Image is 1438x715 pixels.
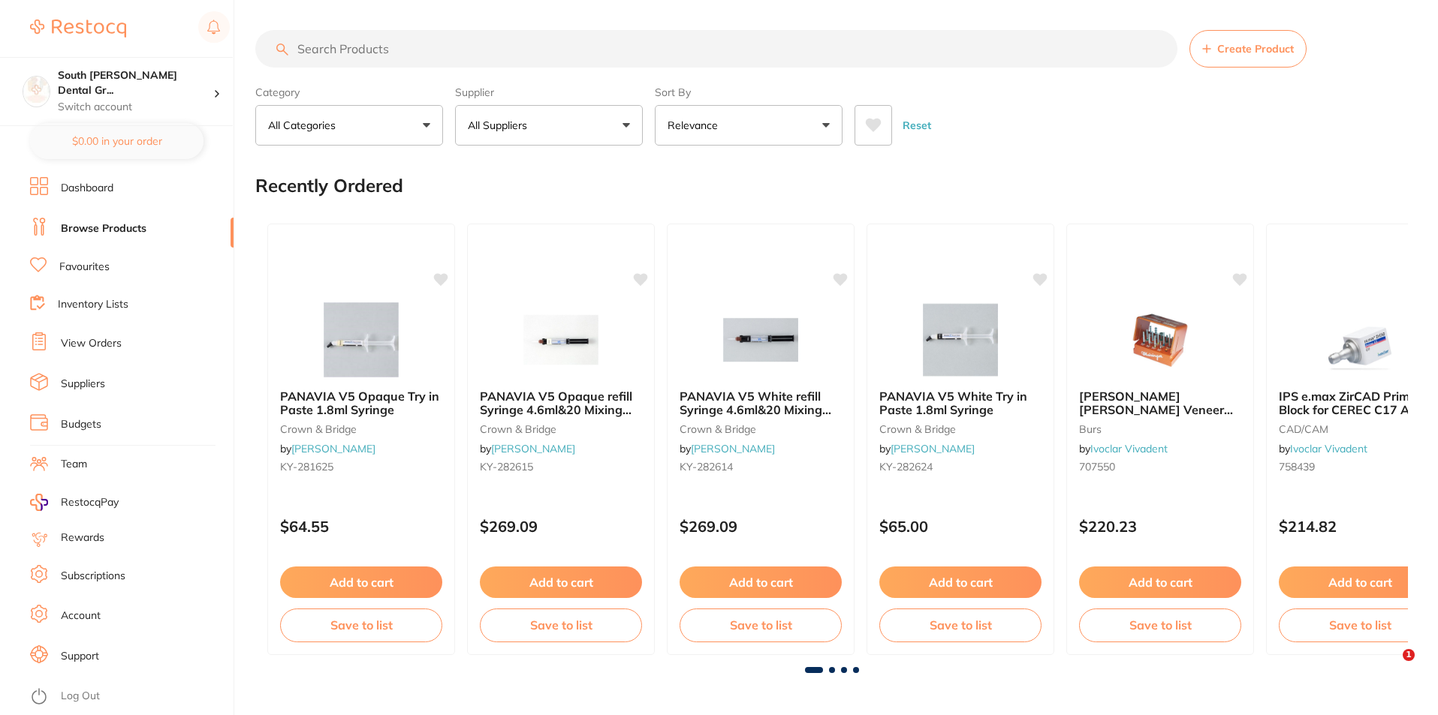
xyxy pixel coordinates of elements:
p: $65.00 [879,518,1042,535]
button: Create Product [1189,30,1307,68]
a: Ivoclar Vivadent [1290,442,1367,455]
a: Dashboard [61,181,113,196]
a: Ivoclar Vivadent [1090,442,1168,455]
span: by [280,442,375,455]
b: PANAVIA V5 White refill Syringe 4.6ml&20 Mixing tips [680,389,842,417]
button: Reset [898,105,936,146]
label: Category [255,86,443,99]
h2: Recently Ordered [255,176,403,197]
a: View Orders [61,336,122,351]
img: RestocqPay [30,494,48,511]
p: All Suppliers [468,118,533,133]
button: Save to list [879,608,1042,641]
img: South Burnett Dental Group [23,77,50,103]
p: $64.55 [280,518,442,535]
a: Inventory Lists [58,297,128,312]
small: burs [1079,423,1241,435]
label: Supplier [455,86,643,99]
button: Save to list [680,608,842,641]
small: 707550 [1079,461,1241,473]
button: Log Out [30,685,229,709]
img: IPS e.max ZirCAD Prime Block for CEREC C17 A3 / 5 [1311,302,1409,377]
p: All Categories [268,118,342,133]
span: by [480,442,575,455]
a: [PERSON_NAME] [891,442,975,455]
span: Create Product [1217,43,1294,55]
button: Add to cart [879,566,1042,598]
span: by [1279,442,1367,455]
a: Restocq Logo [30,11,126,46]
a: Favourites [59,260,110,275]
a: Suppliers [61,377,105,392]
small: crown & bridge [879,423,1042,435]
button: All Suppliers [455,105,643,146]
p: $269.09 [680,518,842,535]
h4: South Burnett Dental Group [58,68,213,98]
button: Save to list [280,608,442,641]
img: Meisinger Shepperson Veneer Kit IVO01 [1111,302,1209,377]
a: [PERSON_NAME] [691,442,775,455]
span: by [879,442,975,455]
img: Restocq Logo [30,20,126,38]
span: by [1079,442,1168,455]
a: Account [61,608,101,623]
span: 1 [1403,649,1415,661]
p: $269.09 [480,518,642,535]
button: Add to cart [680,566,842,598]
button: Add to cart [480,566,642,598]
b: Meisinger Shepperson Veneer Kit IVO01 [1079,389,1241,417]
a: RestocqPay [30,494,119,511]
button: All Categories [255,105,443,146]
small: KY-282615 [480,461,642,473]
a: Browse Products [61,221,146,236]
a: Team [61,457,87,472]
span: RestocqPay [61,495,119,510]
a: Rewards [61,530,104,545]
b: PANAVIA V5 White Try in Paste 1.8ml Syringe [879,389,1042,417]
button: Save to list [1079,608,1241,641]
iframe: Intercom live chat [1372,649,1408,685]
p: Switch account [58,100,213,115]
img: PANAVIA V5 White refill Syringe 4.6ml&20 Mixing tips [712,302,809,377]
small: KY-281625 [280,461,442,473]
a: [PERSON_NAME] [291,442,375,455]
small: crown & bridge [680,423,842,435]
span: by [680,442,775,455]
button: Add to cart [280,566,442,598]
button: Relevance [655,105,843,146]
img: PANAVIA V5 Opaque refill Syringe 4.6ml&20 Mixing tips [512,302,610,377]
input: Search Products [255,30,1177,68]
img: PANAVIA V5 Opaque Try in Paste 1.8ml Syringe [312,302,410,377]
button: Add to cart [1079,566,1241,598]
button: Save to list [480,608,642,641]
img: PANAVIA V5 White Try in Paste 1.8ml Syringe [912,302,1009,377]
a: Support [61,649,99,664]
b: PANAVIA V5 Opaque refill Syringe 4.6ml&20 Mixing tips [480,389,642,417]
small: KY-282614 [680,461,842,473]
a: Log Out [61,689,100,704]
a: [PERSON_NAME] [491,442,575,455]
small: crown & bridge [280,423,442,435]
button: $0.00 in your order [30,123,203,159]
small: KY-282624 [879,461,1042,473]
b: PANAVIA V5 Opaque Try in Paste 1.8ml Syringe [280,389,442,417]
label: Sort By [655,86,843,99]
p: Relevance [668,118,724,133]
small: crown & bridge [480,423,642,435]
p: $220.23 [1079,518,1241,535]
a: Subscriptions [61,569,125,584]
a: Budgets [61,417,101,432]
